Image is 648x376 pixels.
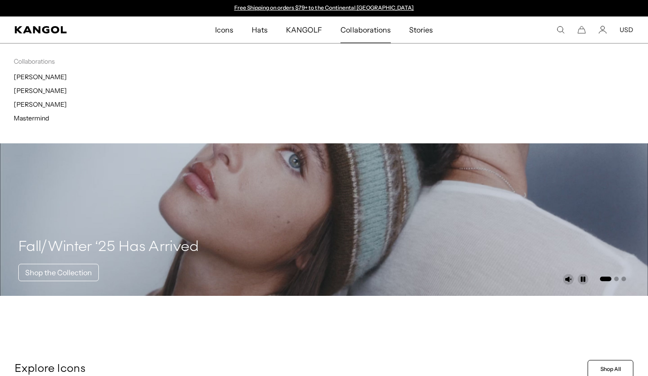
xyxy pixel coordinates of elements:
[206,16,243,43] a: Icons
[234,4,414,11] a: Free Shipping on orders $79+ to the Continental [GEOGRAPHIC_DATA]
[600,277,611,281] button: Go to slide 1
[614,277,619,281] button: Go to slide 2
[243,16,277,43] a: Hats
[14,100,67,109] a: [PERSON_NAME]
[230,5,418,12] div: 1 of 2
[556,26,565,34] summary: Search here
[230,5,418,12] div: Announcement
[400,16,442,43] a: Stories
[286,16,322,43] span: KANGOLF
[18,264,99,281] a: Shop the Collection
[14,87,67,95] a: [PERSON_NAME]
[230,5,418,12] slideshow-component: Announcement bar
[14,73,67,81] a: [PERSON_NAME]
[14,57,324,65] p: Collaborations
[578,274,589,285] button: Pause
[409,16,433,43] span: Stories
[18,238,199,256] h4: Fall/Winter ‘25 Has Arrived
[331,16,400,43] a: Collaborations
[277,16,331,43] a: KANGOLF
[621,277,626,281] button: Go to slide 3
[599,26,607,34] a: Account
[563,274,574,285] button: Unmute
[620,26,633,34] button: USD
[340,16,390,43] span: Collaborations
[578,26,586,34] button: Cart
[14,114,49,122] a: Mastermind
[599,275,626,282] ul: Select a slide to show
[15,26,142,33] a: Kangol
[215,16,233,43] span: Icons
[252,16,268,43] span: Hats
[15,362,584,376] p: Explore Icons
